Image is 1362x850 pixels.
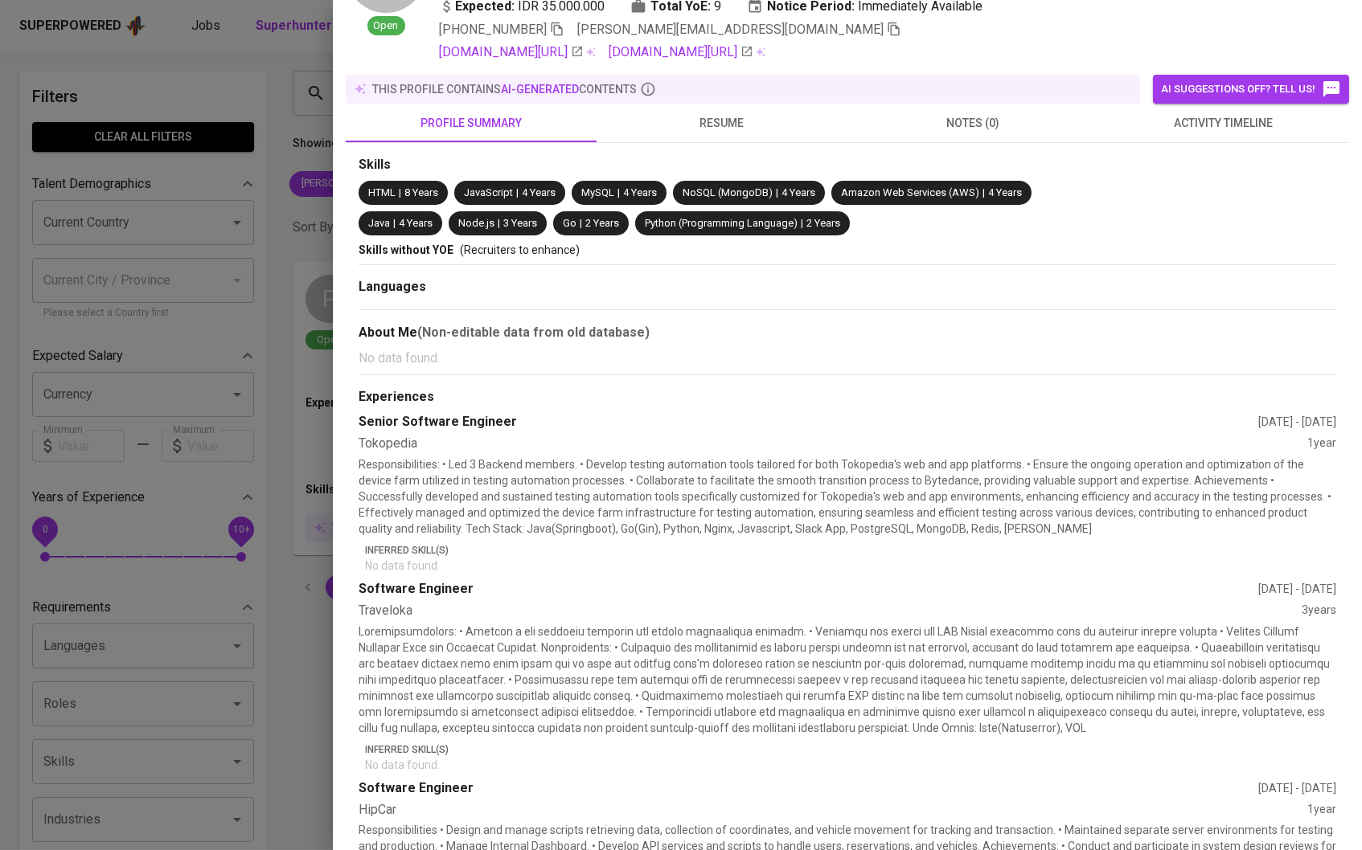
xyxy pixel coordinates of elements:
[1161,80,1341,99] span: AI suggestions off? Tell us!
[439,43,584,62] a: [DOMAIN_NAME][URL]
[367,18,405,34] span: Open
[1258,414,1336,430] div: [DATE] - [DATE]
[801,216,803,231] span: |
[1307,435,1336,453] div: 1 year
[359,435,1307,453] div: Tokopedia
[368,186,396,198] span: HTML
[776,186,778,201] span: |
[464,186,513,198] span: JavaScript
[841,186,979,198] span: Amazon Web Services (AWS)
[417,325,650,340] b: (Non-editable data from old database)
[359,323,1336,342] div: About Me
[365,757,1336,773] p: No data found.
[1153,75,1349,104] button: AI suggestions off? Tell us!
[359,156,1336,174] div: Skills
[393,216,396,231] span: |
[365,742,1336,757] p: Inferred Skill(s)
[439,22,547,37] span: [PHONE_NUMBER]
[365,558,1336,574] p: No data found.
[399,217,433,229] span: 4 Years
[359,349,1336,368] p: No data found.
[503,217,537,229] span: 3 Years
[606,113,838,133] span: resume
[372,81,637,97] p: this profile contains contents
[359,388,1336,407] div: Experiences
[645,217,798,229] span: Python (Programming Language)
[359,278,1336,296] div: Languages
[988,186,1022,198] span: 4 Years
[501,83,579,96] span: AI-generated
[359,413,1258,431] div: Senior Software Engineer
[498,216,500,231] span: |
[1307,801,1336,819] div: 1 year
[1258,581,1336,597] div: [DATE] - [DATE]
[983,186,985,201] span: |
[399,186,401,201] span: |
[458,217,494,229] span: Node.js
[359,456,1336,537] p: Responsibilities: • Led 3 Backend members. • Develop testing automation tools tailored for both T...
[1258,780,1336,796] div: [DATE] - [DATE]
[359,243,453,256] span: Skills without YOE
[516,186,519,201] span: |
[563,217,576,229] span: Go
[806,217,840,229] span: 2 Years
[365,543,1336,558] p: Inferred Skill(s)
[404,186,438,198] span: 8 Years
[683,186,773,198] span: NoSQL (MongoDB)
[617,186,620,201] span: |
[585,217,619,229] span: 2 Years
[581,186,614,198] span: MySQL
[577,22,884,37] span: [PERSON_NAME][EMAIL_ADDRESS][DOMAIN_NAME]
[580,216,582,231] span: |
[359,580,1258,599] div: Software Engineer
[623,186,657,198] span: 4 Years
[359,623,1336,736] p: Loremipsumdolors: • Ametcon a eli seddoeiu temporin utl etdolo magnaaliqua enimadm. • Veniamqu no...
[522,186,556,198] span: 4 Years
[368,217,390,229] span: Java
[857,113,1089,133] span: notes (0)
[1108,113,1339,133] span: activity timeline
[460,243,580,256] span: (Recruiters to enhance)
[359,801,1307,819] div: HipCar
[359,779,1258,798] div: Software Engineer
[1302,602,1336,620] div: 3 years
[359,602,1302,620] div: Traveloka
[782,186,815,198] span: 4 Years
[609,43,753,62] a: [DOMAIN_NAME][URL]
[355,113,587,133] span: profile summary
